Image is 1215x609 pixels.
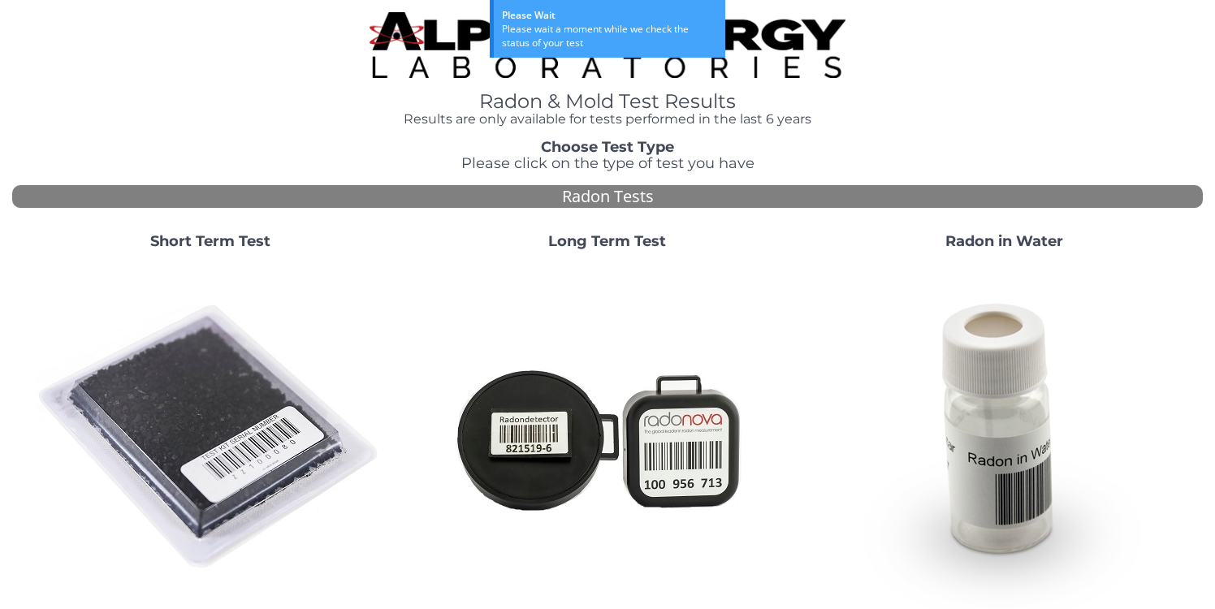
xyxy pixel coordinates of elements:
[541,138,674,156] strong: Choose Test Type
[370,112,845,127] h4: Results are only available for tests performed in the last 6 years
[370,12,845,78] img: TightCrop.jpg
[548,232,666,250] strong: Long Term Test
[502,8,717,22] div: Please Wait
[150,232,270,250] strong: Short Term Test
[945,232,1063,250] strong: Radon in Water
[461,154,755,172] span: Please click on the type of test you have
[502,22,717,50] div: Please wait a moment while we check the status of your test
[370,91,845,112] h1: Radon & Mold Test Results
[12,185,1203,209] div: Radon Tests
